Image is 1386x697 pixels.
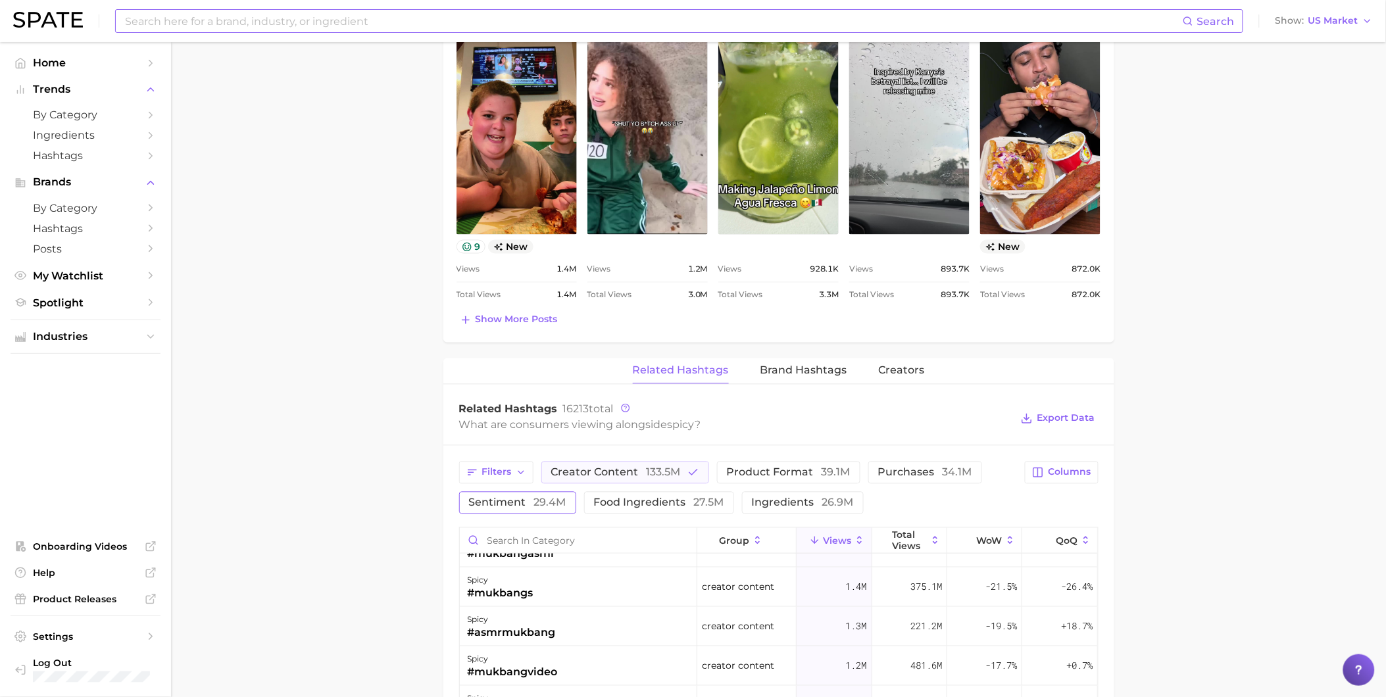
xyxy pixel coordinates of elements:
[702,579,774,594] span: creator content
[11,239,161,259] a: Posts
[11,563,161,583] a: Help
[11,627,161,646] a: Settings
[668,419,695,431] span: spicy
[1275,17,1304,24] span: Show
[33,331,138,343] span: Industries
[557,287,577,303] span: 1.4m
[587,287,632,303] span: Total Views
[460,646,1098,686] button: spicy#mukbangvideocreator content1.2m481.6m-17.7%+0.7%
[1018,410,1098,428] button: Export Data
[33,593,138,605] span: Product Releases
[482,467,512,478] span: Filters
[823,535,851,546] span: Views
[563,403,589,416] span: 16213
[1272,12,1376,30] button: ShowUS Market
[849,287,894,303] span: Total Views
[810,262,839,277] span: 928.1k
[460,607,1098,646] button: spicy#asmrmukbangcreator content1.3m221.2m-19.5%+18.7%
[985,618,1017,634] span: -19.5%
[476,314,558,325] span: Show more posts
[633,365,729,377] span: Related Hashtags
[11,80,161,99] button: Trends
[846,579,867,594] span: 1.4m
[1066,658,1093,673] span: +0.7%
[457,240,486,254] button: 9
[11,218,161,239] a: Hashtags
[33,176,138,188] span: Brands
[33,243,138,255] span: Posts
[11,172,161,192] button: Brands
[11,653,161,686] a: Log out. Currently logged in with e-mail pcherdchu@takasago.com.
[822,496,854,509] span: 26.9m
[849,262,873,277] span: Views
[457,262,480,277] span: Views
[551,468,681,478] span: creator content
[1308,17,1358,24] span: US Market
[457,287,501,303] span: Total Views
[697,528,797,554] button: group
[534,496,566,509] span: 29.4m
[33,84,138,95] span: Trends
[587,262,611,277] span: Views
[488,240,533,254] span: new
[819,287,839,303] span: 3.3m
[910,618,942,634] span: 221.2m
[1025,462,1098,484] button: Columns
[33,129,138,141] span: Ingredients
[11,125,161,145] a: Ingredients
[33,631,138,642] span: Settings
[647,466,681,479] span: 133.5m
[459,462,533,484] button: Filters
[879,365,925,377] span: Creators
[33,222,138,235] span: Hashtags
[718,262,742,277] span: Views
[846,618,867,634] span: 1.3m
[33,202,138,214] span: by Category
[468,625,556,640] div: #asmrmukbang
[846,658,867,673] span: 1.2m
[11,537,161,556] a: Onboarding Videos
[718,287,763,303] span: Total Views
[33,541,138,552] span: Onboarding Videos
[943,466,972,479] span: 34.1m
[694,496,724,509] span: 27.5m
[459,416,1012,434] div: What are consumers viewing alongside ?
[468,651,558,667] div: spicy
[11,105,161,125] a: by Category
[1072,287,1101,303] span: 872.0k
[594,498,724,508] span: food ingredients
[727,468,851,478] span: product format
[822,466,851,479] span: 39.1m
[557,262,577,277] span: 1.4m
[910,579,942,594] span: 375.1m
[947,528,1022,554] button: WoW
[976,535,1002,546] span: WoW
[872,528,947,554] button: Total Views
[752,498,854,508] span: ingredients
[11,589,161,609] a: Product Releases
[33,657,157,669] span: Log Out
[1197,15,1235,28] span: Search
[11,327,161,347] button: Industries
[460,567,1098,607] button: spicy#mukbangscreator content1.4m375.1m-21.5%-26.4%
[457,311,561,329] button: Show more posts
[1022,528,1097,554] button: QoQ
[33,297,138,309] span: Spotlight
[688,262,708,277] span: 1.2m
[11,53,161,73] a: Home
[910,658,942,673] span: 481.6m
[980,287,1025,303] span: Total Views
[33,57,138,69] span: Home
[941,287,970,303] span: 893.7k
[688,287,708,303] span: 3.0m
[11,198,161,218] a: by Category
[1056,535,1077,546] span: QoQ
[459,403,558,416] span: Related Hashtags
[878,468,972,478] span: purchases
[702,618,774,634] span: creator content
[1037,413,1095,424] span: Export Data
[468,612,556,627] div: spicy
[11,293,161,313] a: Spotlight
[985,658,1017,673] span: -17.7%
[11,145,161,166] a: Hashtags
